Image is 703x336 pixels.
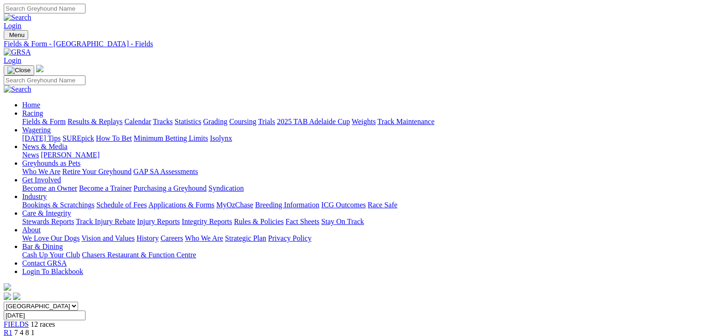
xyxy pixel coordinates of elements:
[22,251,699,259] div: Bar & Dining
[22,184,77,192] a: Become an Owner
[22,243,63,250] a: Bar & Dining
[22,218,699,226] div: Care & Integrity
[136,234,159,242] a: History
[22,218,74,225] a: Stewards Reports
[76,218,135,225] a: Track Injury Rebate
[4,48,31,56] img: GRSA
[22,134,699,143] div: Wagering
[352,118,376,125] a: Weights
[96,134,132,142] a: How To Bet
[4,75,86,85] input: Search
[286,218,319,225] a: Fact Sheets
[36,65,43,72] img: logo-grsa-white.png
[22,209,71,217] a: Care & Integrity
[182,218,232,225] a: Integrity Reports
[22,226,41,234] a: About
[96,201,147,209] a: Schedule of Fees
[268,234,312,242] a: Privacy Policy
[22,118,66,125] a: Fields & Form
[22,234,699,243] div: About
[81,234,134,242] a: Vision and Values
[7,67,31,74] img: Close
[9,31,24,38] span: Menu
[13,292,20,300] img: twitter.svg
[31,320,55,328] span: 12 races
[22,251,80,259] a: Cash Up Your Club
[22,168,61,175] a: Who We Are
[203,118,227,125] a: Grading
[22,143,67,150] a: News & Media
[22,176,61,184] a: Get Involved
[22,151,699,159] div: News & Media
[277,118,350,125] a: 2025 TAB Adelaide Cup
[22,118,699,126] div: Racing
[210,134,232,142] a: Isolynx
[22,134,61,142] a: [DATE] Tips
[62,168,132,175] a: Retire Your Greyhound
[225,234,266,242] a: Strategic Plan
[62,134,94,142] a: SUREpick
[137,218,180,225] a: Injury Reports
[4,56,21,64] a: Login
[22,168,699,176] div: Greyhounds as Pets
[124,118,151,125] a: Calendar
[4,85,31,93] img: Search
[22,109,43,117] a: Racing
[79,184,132,192] a: Become a Trainer
[378,118,434,125] a: Track Maintenance
[22,101,40,109] a: Home
[258,118,275,125] a: Trials
[22,193,47,200] a: Industry
[22,159,80,167] a: Greyhounds as Pets
[4,13,31,22] img: Search
[22,259,67,267] a: Contact GRSA
[22,151,39,159] a: News
[160,234,183,242] a: Careers
[22,201,699,209] div: Industry
[134,168,198,175] a: GAP SA Assessments
[22,234,79,242] a: We Love Our Dogs
[234,218,284,225] a: Rules & Policies
[4,283,11,291] img: logo-grsa-white.png
[4,65,34,75] button: Toggle navigation
[134,184,207,192] a: Purchasing a Greyhound
[321,201,366,209] a: ICG Outcomes
[41,151,99,159] a: [PERSON_NAME]
[22,126,51,134] a: Wagering
[255,201,319,209] a: Breeding Information
[185,234,223,242] a: Who We Are
[4,40,699,48] a: Fields & Form - [GEOGRAPHIC_DATA] - Fields
[208,184,244,192] a: Syndication
[4,311,86,320] input: Select date
[321,218,364,225] a: Stay On Track
[4,292,11,300] img: facebook.svg
[367,201,397,209] a: Race Safe
[216,201,253,209] a: MyOzChase
[4,30,28,40] button: Toggle navigation
[67,118,122,125] a: Results & Replays
[148,201,214,209] a: Applications & Forms
[4,22,21,30] a: Login
[4,4,86,13] input: Search
[22,268,83,275] a: Login To Blackbook
[82,251,196,259] a: Chasers Restaurant & Function Centre
[134,134,208,142] a: Minimum Betting Limits
[229,118,257,125] a: Coursing
[22,184,699,193] div: Get Involved
[175,118,202,125] a: Statistics
[22,201,94,209] a: Bookings & Scratchings
[153,118,173,125] a: Tracks
[4,320,29,328] a: FIELDS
